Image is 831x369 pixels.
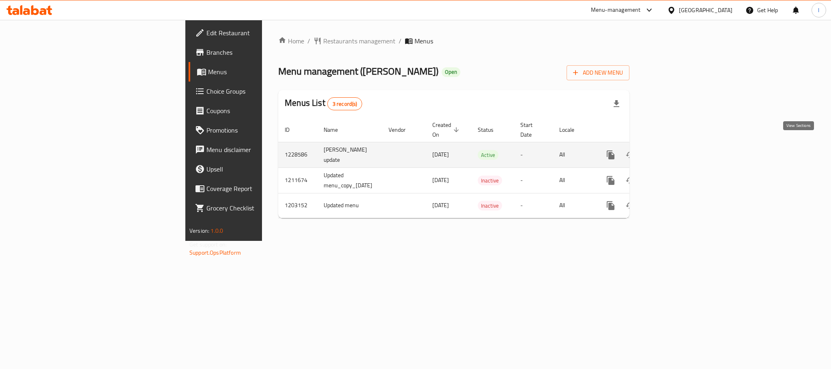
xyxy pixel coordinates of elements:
span: l [818,6,819,15]
span: Status [478,125,504,135]
a: Choice Groups [189,82,324,101]
button: more [601,196,621,215]
a: Upsell [189,159,324,179]
a: Support.OpsPlatform [189,247,241,258]
span: Menu disclaimer [206,145,318,154]
span: Upsell [206,164,318,174]
a: Edit Restaurant [189,23,324,43]
nav: breadcrumb [278,36,629,46]
span: Start Date [520,120,543,139]
span: Branches [206,47,318,57]
th: Actions [595,118,685,142]
span: 1.0.0 [210,225,223,236]
span: Version: [189,225,209,236]
span: Promotions [206,125,318,135]
table: enhanced table [278,118,685,218]
span: Get support on: [189,239,227,250]
td: [PERSON_NAME] update [317,142,382,167]
a: Branches [189,43,324,62]
span: 3 record(s) [328,100,362,108]
span: Edit Restaurant [206,28,318,38]
td: All [553,142,595,167]
td: All [553,193,595,218]
div: Open [442,67,460,77]
td: All [553,167,595,193]
span: Name [324,125,348,135]
td: - [514,193,553,218]
button: Change Status [621,196,640,215]
span: Created On [432,120,462,139]
div: Total records count [327,97,363,110]
span: Vendor [389,125,416,135]
span: Grocery Checklist [206,203,318,213]
li: / [399,36,402,46]
td: - [514,167,553,193]
div: [GEOGRAPHIC_DATA] [679,6,732,15]
span: ID [285,125,300,135]
span: Inactive [478,176,502,185]
div: Export file [607,94,626,114]
span: Active [478,150,498,160]
span: Menus [414,36,433,46]
a: Menus [189,62,324,82]
span: Locale [559,125,585,135]
div: Active [478,150,498,160]
button: Add New Menu [567,65,629,80]
td: - [514,142,553,167]
span: Coupons [206,106,318,116]
span: Menus [208,67,318,77]
a: Coverage Report [189,179,324,198]
button: Change Status [621,171,640,190]
a: Coupons [189,101,324,120]
a: Promotions [189,120,324,140]
td: Updated menu_copy_[DATE] [317,167,382,193]
td: Updated menu [317,193,382,218]
span: [DATE] [432,200,449,210]
span: [DATE] [432,149,449,160]
span: Coverage Report [206,184,318,193]
span: Menu management ( [PERSON_NAME] ) [278,62,438,80]
a: Grocery Checklist [189,198,324,218]
button: more [601,145,621,165]
button: more [601,171,621,190]
span: Open [442,69,460,75]
span: [DATE] [432,175,449,185]
span: Inactive [478,201,502,210]
span: Add New Menu [573,68,623,78]
span: Restaurants management [323,36,395,46]
span: Choice Groups [206,86,318,96]
a: Restaurants management [314,36,395,46]
h2: Menus List [285,97,362,110]
div: Menu-management [591,5,641,15]
a: Menu disclaimer [189,140,324,159]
